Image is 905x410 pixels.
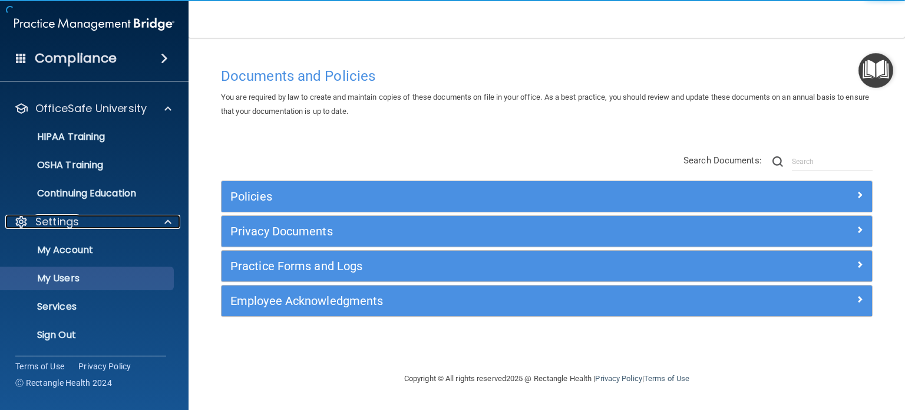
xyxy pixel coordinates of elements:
[8,159,103,171] p: OSHA Training
[858,53,893,88] button: Open Resource Center
[15,377,112,389] span: Ⓒ Rectangle Health 2024
[230,222,863,241] a: Privacy Documents
[14,215,171,229] a: Settings
[230,291,863,310] a: Employee Acknowledgments
[78,360,131,372] a: Privacy Policy
[230,190,701,203] h5: Policies
[8,131,105,143] p: HIPAA Training
[772,156,783,167] img: ic-search.3b580494.png
[792,153,873,170] input: Search
[230,260,701,273] h5: Practice Forms and Logs
[14,101,171,116] a: OfficeSafe University
[644,374,689,383] a: Terms of Use
[230,225,701,238] h5: Privacy Documents
[8,188,169,199] p: Continuing Education
[221,68,873,84] h4: Documents and Policies
[332,360,762,398] div: Copyright © All rights reserved 2025 @ Rectangle Health | |
[595,374,642,383] a: Privacy Policy
[683,155,762,166] span: Search Documents:
[230,294,701,307] h5: Employee Acknowledgments
[35,215,79,229] p: Settings
[702,327,891,373] iframe: Drift Widget Chat Controller
[8,273,169,284] p: My Users
[8,329,169,341] p: Sign Out
[35,50,117,67] h4: Compliance
[15,360,64,372] a: Terms of Use
[221,93,869,116] span: You are required by law to create and maintain copies of these documents on file in your office. ...
[8,244,169,256] p: My Account
[8,301,169,313] p: Services
[230,257,863,275] a: Practice Forms and Logs
[230,187,863,206] a: Policies
[35,101,147,116] p: OfficeSafe University
[14,12,174,36] img: PMB logo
